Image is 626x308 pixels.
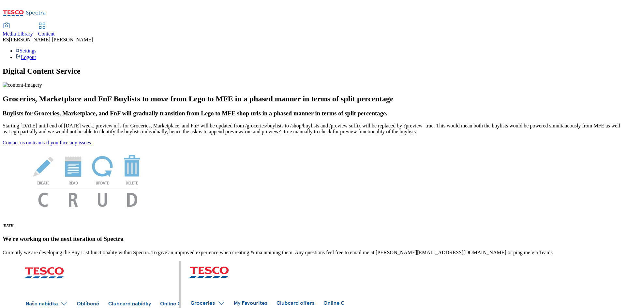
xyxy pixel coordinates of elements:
[3,140,92,145] a: Contact us on teams if you face any issues.
[3,146,172,214] img: News Image
[3,250,623,256] p: Currently we are developing the Buy List functionality within Spectra. To give an improved experi...
[3,37,9,42] span: RS
[3,67,623,76] h1: Digital Content Service
[16,54,36,60] a: Logout
[3,23,33,37] a: Media Library
[16,48,37,53] a: Settings
[38,23,55,37] a: Content
[3,235,623,242] h3: We're working on the next iteration of Spectra
[38,31,55,37] span: Content
[3,95,623,103] h2: Groceries, Marketplace and FnF Buylists to move from Lego to MFE in a phased manner in terms of s...
[3,110,623,117] h3: Buylists for Groceries, Marketplace, and FnF will gradually transition from Lego to MFE shop urls...
[3,31,33,37] span: Media Library
[3,223,623,227] h6: [DATE]
[9,37,93,42] span: [PERSON_NAME] [PERSON_NAME]
[3,123,623,135] p: Starting [DATE] until end of [DATE] week, preview urls for Groceries, Marketplace, and FnF will b...
[3,82,42,88] img: content-imagery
